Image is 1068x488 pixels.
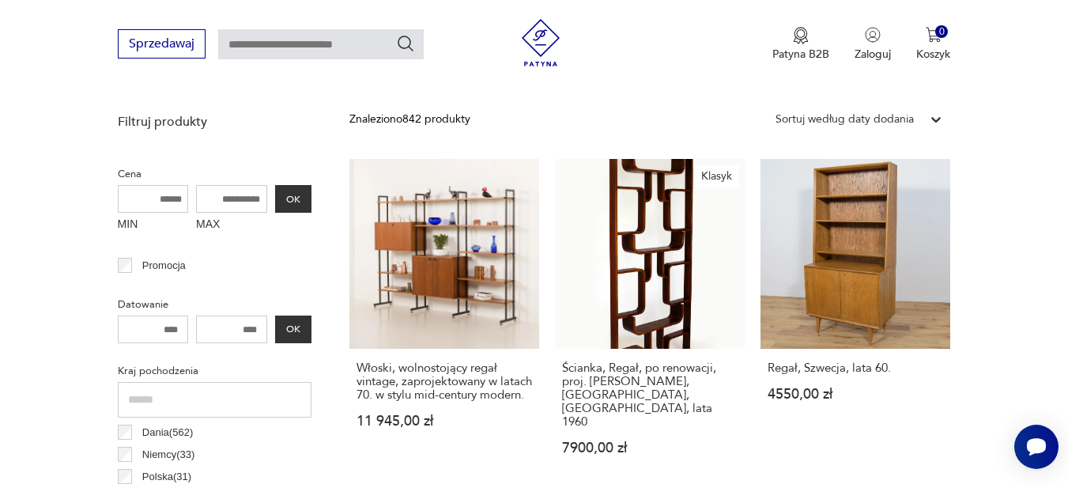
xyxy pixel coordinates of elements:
img: Ikona koszyka [926,27,942,43]
button: Szukaj [396,34,415,53]
p: 4550,00 zł [768,388,943,401]
p: Cena [118,165,311,183]
button: 0Koszyk [916,27,950,62]
img: Patyna - sklep z meblami i dekoracjami vintage [517,19,564,66]
p: Niemcy ( 33 ) [142,446,195,463]
p: Zaloguj [855,47,891,62]
a: Włoski, wolnostojący regał vintage, zaprojektowany w latach 70. w stylu mid-century modern.Włoski... [349,159,539,486]
p: Kraj pochodzenia [118,362,311,380]
p: 7900,00 zł [562,441,738,455]
h3: Regał, Szwecja, lata 60. [768,361,943,375]
p: Promocja [142,257,186,274]
label: MIN [118,213,189,238]
p: Patyna B2B [772,47,829,62]
a: Regał, Szwecja, lata 60.Regał, Szwecja, lata 60.4550,00 zł [760,159,950,486]
button: OK [275,316,311,343]
p: Polska ( 31 ) [142,468,191,486]
iframe: Smartsupp widget button [1014,425,1059,469]
button: Sprzedawaj [118,29,206,59]
a: KlasykŚcianka, Regał, po renowacji, proj. Ludvik Volak, Holesov, Czechy, lata 1960Ścianka, Regał,... [555,159,745,486]
div: Znaleziono 842 produkty [349,111,470,128]
img: Ikona medalu [793,27,809,44]
p: Filtruj produkty [118,113,311,131]
p: Koszyk [916,47,950,62]
a: Sprzedawaj [118,40,206,51]
p: Datowanie [118,296,311,313]
div: 0 [935,25,949,39]
a: Ikona medaluPatyna B2B [772,27,829,62]
h3: Włoski, wolnostojący regał vintage, zaprojektowany w latach 70. w stylu mid-century modern. [357,361,532,402]
button: Zaloguj [855,27,891,62]
h3: Ścianka, Regał, po renowacji, proj. [PERSON_NAME], [GEOGRAPHIC_DATA], [GEOGRAPHIC_DATA], lata 1960 [562,361,738,429]
button: OK [275,185,311,213]
div: Sortuj według daty dodania [776,111,914,128]
p: Dania ( 562 ) [142,424,193,441]
img: Ikonka użytkownika [865,27,881,43]
label: MAX [196,213,267,238]
p: 11 945,00 zł [357,414,532,428]
button: Patyna B2B [772,27,829,62]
